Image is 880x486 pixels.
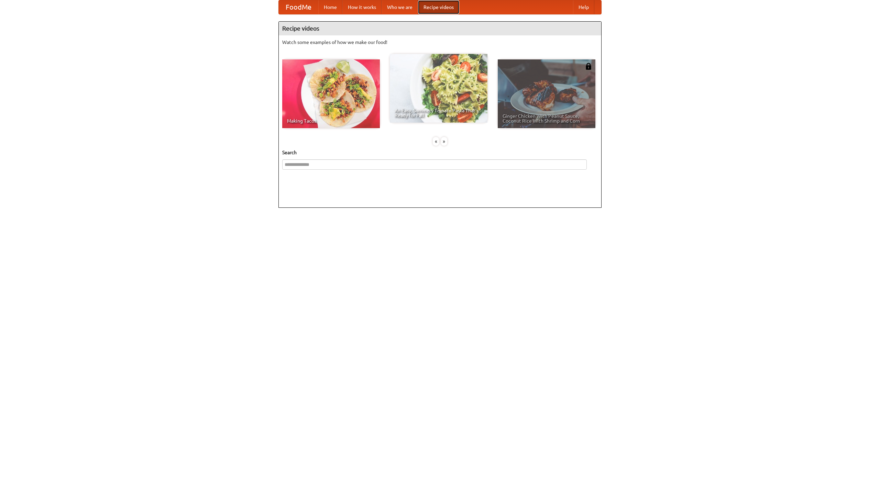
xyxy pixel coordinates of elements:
h4: Recipe videos [279,22,601,35]
span: Making Tacos [287,118,375,123]
div: « [433,137,439,146]
a: Who we are [382,0,418,14]
a: Help [573,0,594,14]
a: Making Tacos [282,59,380,128]
a: How it works [342,0,382,14]
p: Watch some examples of how we make our food! [282,39,598,46]
h5: Search [282,149,598,156]
span: An Easy, Summery Tomato Pasta That's Ready for Fall [395,108,483,118]
div: » [441,137,447,146]
a: FoodMe [279,0,318,14]
a: Recipe videos [418,0,459,14]
img: 483408.png [585,63,592,70]
a: Home [318,0,342,14]
a: An Easy, Summery Tomato Pasta That's Ready for Fall [390,54,487,123]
